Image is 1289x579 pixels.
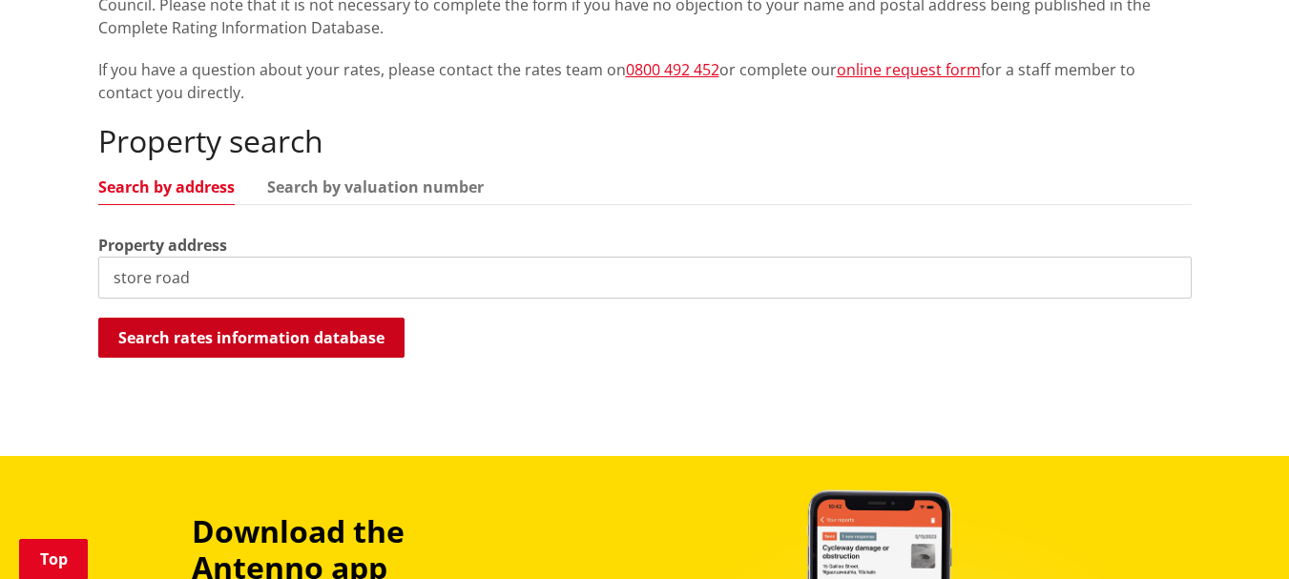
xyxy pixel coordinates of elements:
[267,179,484,195] a: Search by valuation number
[98,234,227,257] label: Property address
[98,179,235,195] a: Search by address
[98,58,1192,104] p: If you have a question about your rates, please contact the rates team on or complete our for a s...
[1201,499,1270,568] iframe: Messenger Launcher
[98,123,1192,159] h2: Property search
[837,59,981,80] a: online request form
[98,318,405,358] button: Search rates information database
[19,539,88,579] a: Top
[98,257,1192,299] input: e.g. Duke Street NGARUAWAHIA
[626,59,719,80] a: 0800 492 452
